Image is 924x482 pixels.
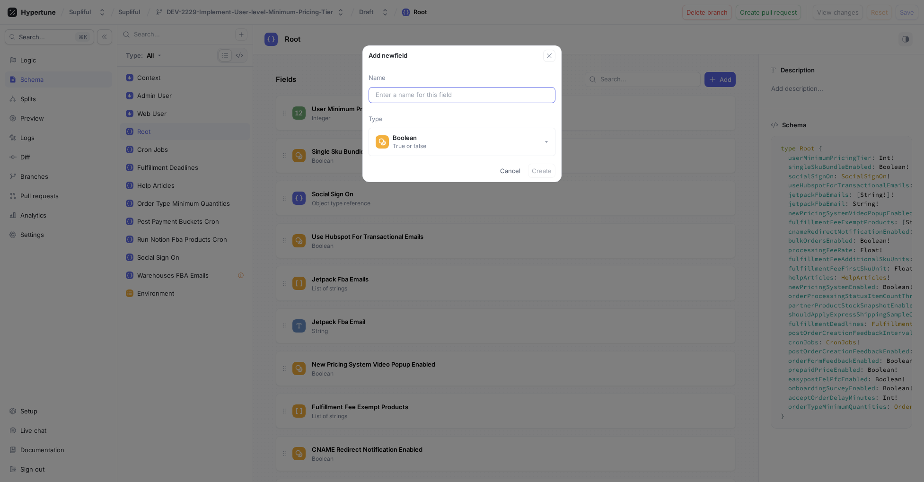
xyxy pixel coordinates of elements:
p: Type [369,114,555,124]
button: Cancel [496,164,524,178]
button: Create [528,164,555,178]
div: True or false [393,142,426,150]
p: Name [369,73,555,83]
div: Boolean [393,134,426,142]
button: BooleanTrue or false [369,128,555,156]
input: Enter a name for this field [376,90,548,100]
span: Create [532,168,552,174]
span: Cancel [500,168,520,174]
p: Add new field [369,51,407,61]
